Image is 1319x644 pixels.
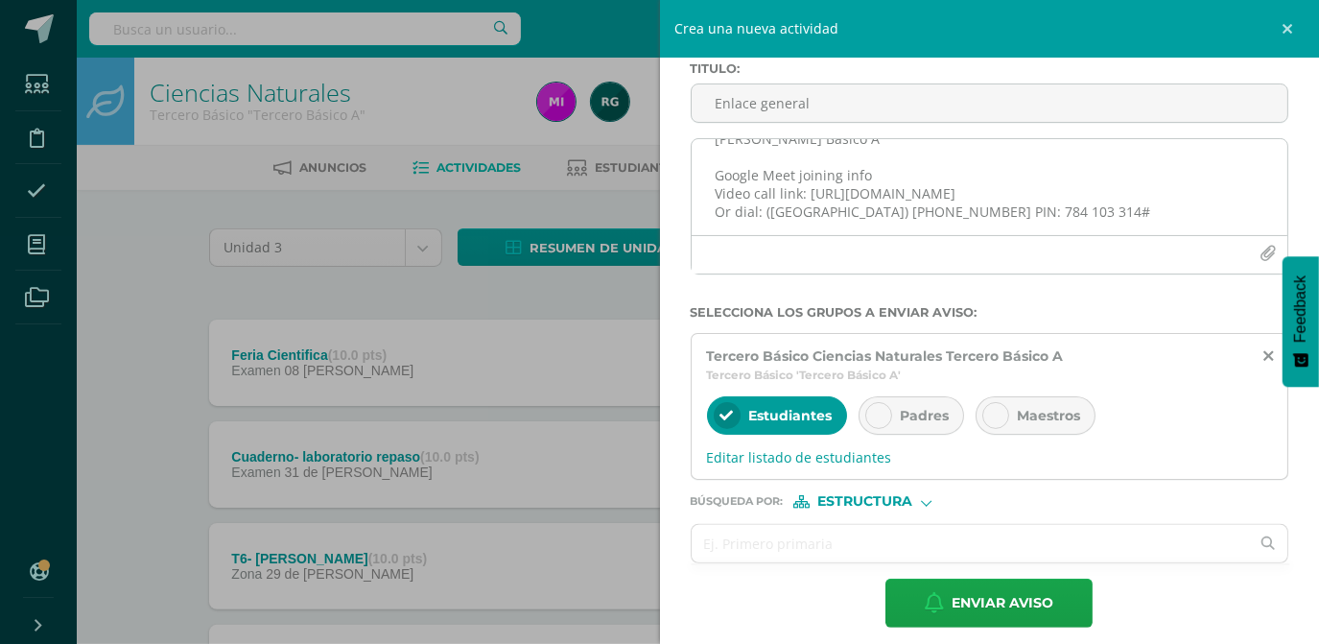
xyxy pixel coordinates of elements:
[692,139,1288,235] textarea: Enlace general de clase [PERSON_NAME] Básico A Google Meet joining info Video call link: [URL][DO...
[1283,256,1319,387] button: Feedback - Mostrar encuesta
[707,368,902,382] span: Tercero Básico 'Tercero Básico A'
[1292,275,1309,343] span: Feedback
[793,495,937,509] div: [object Object]
[707,448,1273,466] span: Editar listado de estudiantes
[692,525,1250,562] input: Ej. Primero primaria
[691,496,784,507] span: Búsqueda por :
[1018,407,1081,424] span: Maestros
[707,347,1064,365] span: Tercero Básico Ciencias Naturales Tercero Básico A
[691,305,1289,320] label: Selecciona los grupos a enviar aviso :
[817,496,912,507] span: Estructura
[749,407,833,424] span: Estudiantes
[952,580,1053,627] span: Enviar aviso
[885,579,1093,628] button: Enviar aviso
[691,61,1289,76] label: Titulo :
[901,407,950,424] span: Padres
[692,84,1288,122] input: Titulo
